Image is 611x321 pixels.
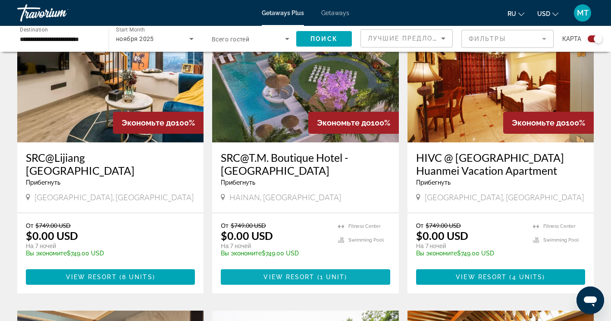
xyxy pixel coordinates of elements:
span: Swimming Pool [543,237,579,243]
span: Экономьте до [122,118,175,127]
a: HIVC @ [GEOGRAPHIC_DATA] Huanmei Vacation Apartment [416,151,585,177]
p: $749.00 USD [221,250,329,257]
a: Getaways [321,9,349,16]
span: 1 unit [320,274,345,280]
button: Change currency [537,7,558,20]
span: ru [508,10,516,17]
span: Прибегнуть [416,179,451,186]
span: Вы экономите [221,250,262,257]
p: $0.00 USD [26,229,78,242]
button: View Resort(8 units) [26,269,195,285]
span: Прибегнуть [26,179,60,186]
span: View Resort [263,274,314,280]
span: 8 units [122,274,153,280]
span: View Resort [66,274,117,280]
span: ( ) [507,274,545,280]
span: Swimming Pool [348,237,384,243]
p: $749.00 USD [26,250,186,257]
img: C700I01X.jpg [407,4,594,142]
img: DY29I01X.jpg [17,4,204,142]
span: ( ) [117,274,155,280]
span: $749.00 USD [426,222,461,229]
button: User Menu [571,4,594,22]
a: SRC@T.M. Boutique Hotel - [GEOGRAPHIC_DATA] [221,151,390,177]
span: Start Month [116,27,145,33]
span: [GEOGRAPHIC_DATA], [GEOGRAPHIC_DATA] [34,192,194,202]
span: От [221,222,228,229]
mat-select: Sort by [368,33,445,44]
span: Destination [20,26,48,32]
button: View Resort(1 unit) [221,269,390,285]
span: 4 units [512,274,543,280]
span: View Resort [456,274,507,280]
span: От [416,222,423,229]
span: $749.00 USD [231,222,266,229]
span: Fitness Center [543,223,576,229]
p: На 7 ночей [221,242,329,250]
div: 100% [503,112,594,134]
span: Fitness Center [348,223,381,229]
span: Лучшие предложения [368,35,460,42]
iframe: Кнопка запуска окна обмена сообщениями [577,286,604,314]
span: USD [537,10,550,17]
span: [GEOGRAPHIC_DATA], [GEOGRAPHIC_DATA] [425,192,584,202]
a: SRC@Lijiang [GEOGRAPHIC_DATA] [26,151,195,177]
p: На 7 ночей [26,242,186,250]
span: От [26,222,33,229]
span: Всего гостей [212,36,249,43]
a: Getaways Plus [262,9,304,16]
div: 100% [113,112,204,134]
button: View Resort(4 units) [416,269,585,285]
span: Поиск [310,35,338,42]
p: $0.00 USD [221,229,273,242]
span: MT [577,9,589,17]
button: Filter [461,29,554,48]
img: F445E01X.jpg [212,4,398,142]
div: 100% [308,112,399,134]
span: ноября 2025 [116,35,154,42]
span: Прибегнуть [221,179,255,186]
span: карта [562,33,581,45]
p: $749.00 USD [416,250,524,257]
span: Экономьте до [317,118,371,127]
span: HAINAN, [GEOGRAPHIC_DATA] [229,192,341,202]
span: Вы экономите [416,250,457,257]
p: На 7 ночей [416,242,524,250]
span: Экономьте до [512,118,566,127]
button: Поиск [296,31,352,47]
p: $0.00 USD [416,229,468,242]
span: $749.00 USD [35,222,71,229]
button: Change language [508,7,524,20]
a: Travorium [17,2,103,24]
span: Вы экономите [26,250,67,257]
span: ( ) [315,274,348,280]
